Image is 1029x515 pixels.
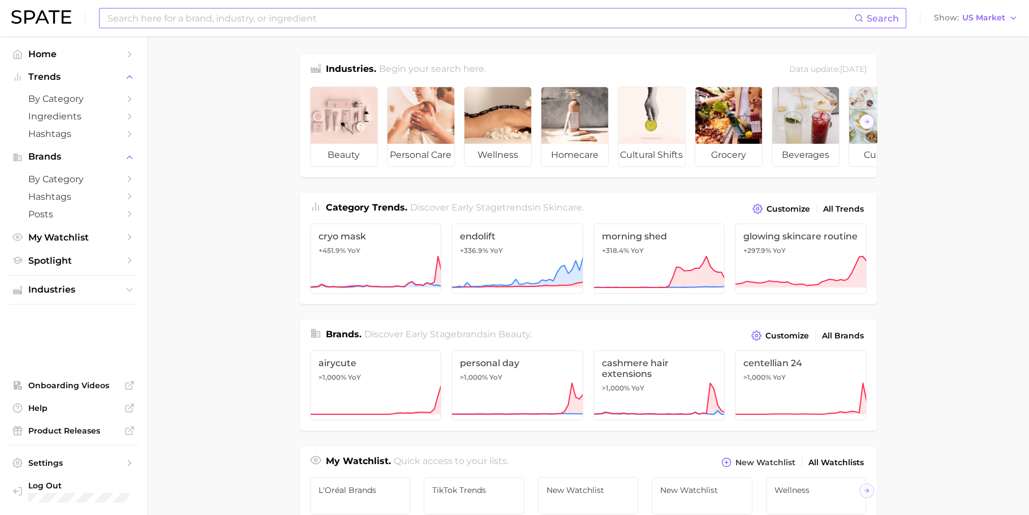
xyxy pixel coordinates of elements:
[9,148,138,165] button: Brands
[28,152,119,162] span: Brands
[602,358,717,379] span: cashmere hair extensions
[28,426,119,436] span: Product Releases
[394,454,509,470] h2: Quick access to your lists.
[424,477,524,514] a: TikTok Trends
[310,477,411,514] a: L'Oréal Brands
[767,204,810,214] span: Customize
[28,255,119,266] span: Spotlight
[774,486,858,495] span: Wellness
[9,477,138,507] a: Log out. Currently logged in with e-mail jenny.zeng@spate.nyc.
[541,87,609,167] a: homecare
[735,458,795,467] span: New Watchlist
[387,87,455,167] a: personal care
[28,458,119,468] span: Settings
[451,224,583,294] a: endolift+336.9% YoY
[28,403,119,413] span: Help
[28,72,119,82] span: Trends
[602,384,630,392] span: >1,000%
[743,231,858,242] span: glowing skincare routine
[931,11,1021,25] button: ShowUS Market
[318,358,433,368] span: airycute
[602,246,629,255] span: +318.4%
[311,144,377,166] span: beauty
[652,477,752,514] a: New Watchlist
[962,15,1005,21] span: US Market
[773,373,786,382] span: YoY
[318,486,402,495] span: L'Oréal Brands
[460,358,575,368] span: personal day
[28,49,119,59] span: Home
[347,246,360,255] span: YoY
[28,191,119,202] span: Hashtags
[695,144,762,166] span: grocery
[460,246,488,255] span: +336.9%
[849,87,916,167] a: culinary
[106,8,854,28] input: Search here for a brand, industry, or ingredient
[772,87,839,167] a: beverages
[28,480,129,491] span: Log Out
[28,128,119,139] span: Hashtags
[432,486,516,495] span: TikTok Trends
[660,486,744,495] span: New Watchlist
[9,377,138,394] a: Onboarding Videos
[28,174,119,184] span: by Category
[541,144,608,166] span: homecare
[772,144,839,166] span: beverages
[490,246,503,255] span: YoY
[9,188,138,205] a: Hashtags
[766,477,867,514] a: Wellness
[9,90,138,108] a: by Category
[498,329,530,340] span: beauty
[348,373,361,382] span: YoY
[789,62,867,78] div: Data update: [DATE]
[546,486,630,495] span: New Watchlist
[28,232,119,243] span: My Watchlist
[410,202,584,213] span: Discover Early Stage trends in .
[743,246,771,255] span: +297.9%
[318,231,433,242] span: cryo mask
[743,373,771,381] span: >1,000%
[9,170,138,188] a: by Category
[326,62,376,78] h1: Industries.
[28,380,119,390] span: Onboarding Videos
[9,108,138,125] a: Ingredients
[9,252,138,269] a: Spotlight
[310,87,378,167] a: beauty
[28,111,119,122] span: Ingredients
[822,331,864,341] span: All Brands
[28,209,119,220] span: Posts
[318,373,346,381] span: >1,000%
[9,281,138,298] button: Industries
[765,331,809,341] span: Customize
[819,328,867,344] a: All Brands
[9,125,138,143] a: Hashtags
[806,455,867,470] a: All Watchlists
[326,329,361,340] span: Brands .
[9,454,138,471] a: Settings
[849,144,916,166] span: culinary
[310,350,442,420] a: airycute>1,000% YoY
[310,224,442,294] a: cryo mask+451.9% YoY
[11,10,71,24] img: SPATE
[9,205,138,223] a: Posts
[28,285,119,295] span: Industries
[318,246,346,255] span: +451.9%
[859,114,874,129] button: Scroll Right
[28,93,119,104] span: by Category
[9,45,138,63] a: Home
[326,202,407,213] span: Category Trends .
[631,384,644,393] span: YoY
[9,422,138,439] a: Product Releases
[867,13,899,24] span: Search
[695,87,763,167] a: grocery
[823,204,864,214] span: All Trends
[326,454,391,470] h1: My Watchlist.
[489,373,502,382] span: YoY
[388,144,454,166] span: personal care
[750,201,812,217] button: Customize
[618,87,686,167] a: cultural shifts
[460,231,575,242] span: endolift
[934,15,959,21] span: Show
[808,458,864,467] span: All Watchlists
[379,62,486,78] h2: Begin your search here.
